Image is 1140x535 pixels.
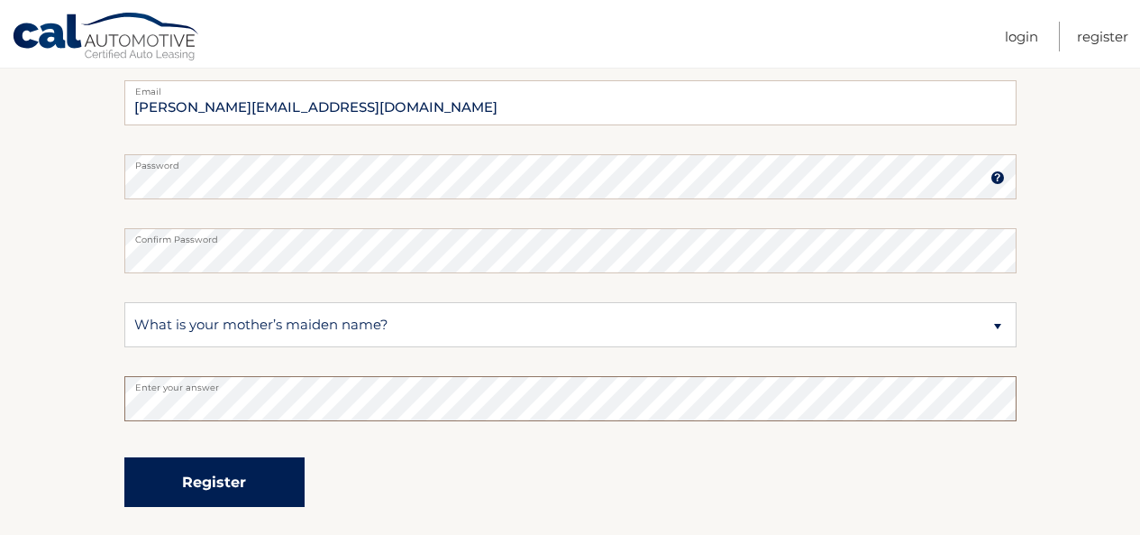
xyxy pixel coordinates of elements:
a: Login [1005,22,1038,51]
a: Cal Automotive [12,12,201,64]
button: Register [124,457,305,507]
input: Email [124,80,1017,125]
img: tooltip.svg [990,171,1005,185]
a: Register [1077,22,1128,51]
label: Password [124,154,1017,169]
label: Email [124,80,1017,95]
label: Enter your answer [124,376,1017,391]
label: Confirm Password [124,228,1017,243]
